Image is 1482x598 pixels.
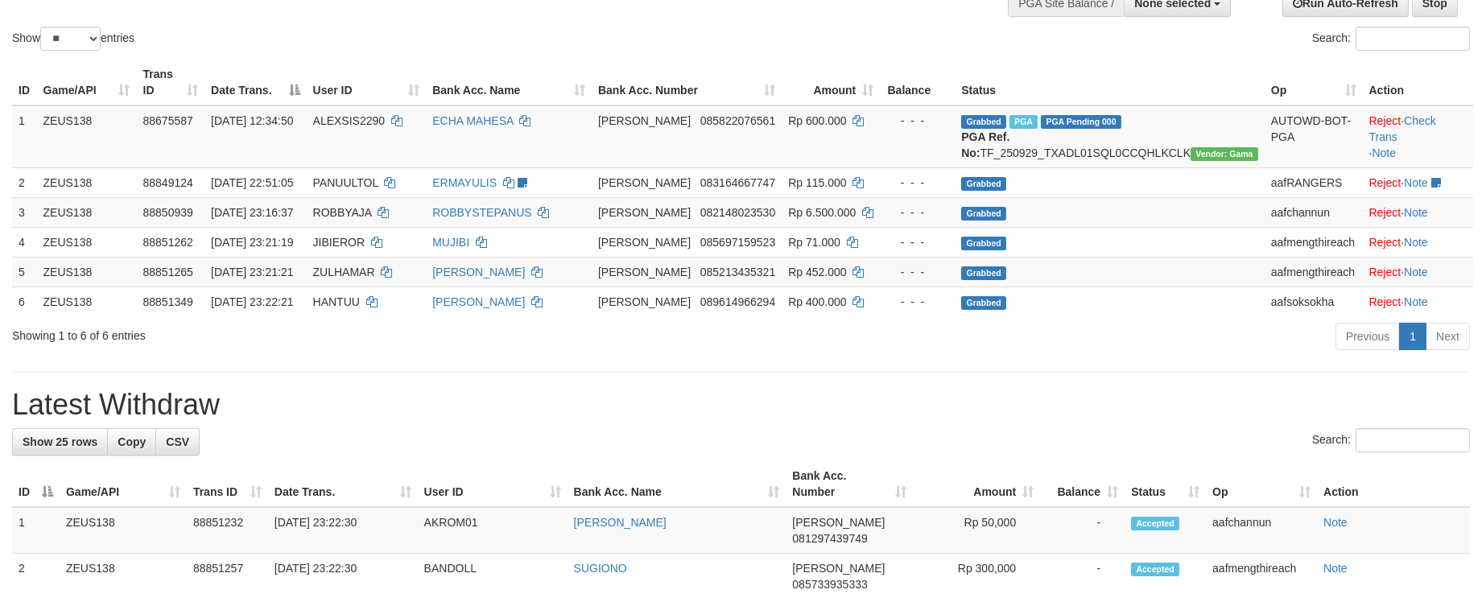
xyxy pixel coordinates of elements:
[1125,461,1206,507] th: Status: activate to sort column ascending
[700,266,775,278] span: Copy 085213435321 to clipboard
[1356,428,1470,452] input: Search:
[12,428,108,456] a: Show 25 rows
[12,227,37,257] td: 4
[12,461,60,507] th: ID: activate to sort column descending
[23,435,97,448] span: Show 25 rows
[12,105,37,168] td: 1
[1265,197,1363,227] td: aafchannun
[598,176,691,189] span: [PERSON_NAME]
[211,236,293,249] span: [DATE] 23:21:19
[886,234,948,250] div: - - -
[1009,115,1038,129] span: Marked by aafpengsreynich
[1369,295,1402,308] a: Reject
[143,236,193,249] span: 88851262
[432,295,525,308] a: [PERSON_NAME]
[204,60,306,105] th: Date Trans.: activate to sort column descending
[598,266,691,278] span: [PERSON_NAME]
[1041,115,1121,129] span: PGA Pending
[1404,295,1428,308] a: Note
[187,461,268,507] th: Trans ID: activate to sort column ascending
[1369,206,1402,219] a: Reject
[786,461,913,507] th: Bank Acc. Number: activate to sort column ascending
[12,287,37,316] td: 6
[880,60,955,105] th: Balance
[1426,323,1470,350] a: Next
[1131,517,1179,530] span: Accepted
[1363,167,1473,197] td: ·
[143,176,193,189] span: 88849124
[60,461,187,507] th: Game/API: activate to sort column ascending
[792,516,885,529] span: [PERSON_NAME]
[137,60,205,105] th: Trans ID: activate to sort column ascending
[792,578,867,591] span: Copy 085733935333 to clipboard
[432,206,531,219] a: ROBBYSTEPANUS
[1317,461,1470,507] th: Action
[40,27,101,51] select: Showentries
[1265,227,1363,257] td: aafmengthireach
[1363,197,1473,227] td: ·
[788,176,846,189] span: Rp 115.000
[211,176,293,189] span: [DATE] 22:51:05
[788,206,856,219] span: Rp 6.500.000
[1040,461,1125,507] th: Balance: activate to sort column ascending
[313,236,365,249] span: JIBIEROR
[788,114,846,127] span: Rp 600.000
[1363,227,1473,257] td: ·
[1312,428,1470,452] label: Search:
[1356,27,1470,51] input: Search:
[12,60,37,105] th: ID
[426,60,592,105] th: Bank Acc. Name: activate to sort column ascending
[37,197,137,227] td: ZEUS138
[211,266,293,278] span: [DATE] 23:21:21
[886,204,948,221] div: - - -
[598,114,691,127] span: [PERSON_NAME]
[598,236,691,249] span: [PERSON_NAME]
[1323,562,1348,575] a: Note
[1363,105,1473,168] td: · ·
[886,113,948,129] div: - - -
[37,257,137,287] td: ZEUS138
[961,266,1006,280] span: Grabbed
[1363,287,1473,316] td: ·
[313,114,386,127] span: ALEXSIS2290
[268,507,418,554] td: [DATE] 23:22:30
[574,562,627,575] a: SUGIONO
[961,296,1006,310] span: Grabbed
[592,60,782,105] th: Bank Acc. Number: activate to sort column ascending
[12,197,37,227] td: 3
[961,207,1006,221] span: Grabbed
[432,176,497,189] a: ERMAYULIS
[1363,257,1473,287] td: ·
[143,295,193,308] span: 88851349
[782,60,880,105] th: Amount: activate to sort column ascending
[12,321,605,344] div: Showing 1 to 6 of 6 entries
[961,115,1006,129] span: Grabbed
[187,507,268,554] td: 88851232
[598,295,691,308] span: [PERSON_NAME]
[1312,27,1470,51] label: Search:
[313,206,372,219] span: ROBBYAJA
[211,295,293,308] span: [DATE] 23:22:21
[598,206,691,219] span: [PERSON_NAME]
[1040,507,1125,554] td: -
[886,175,948,191] div: - - -
[1265,167,1363,197] td: aafRANGERS
[37,60,137,105] th: Game/API: activate to sort column ascending
[792,532,867,545] span: Copy 081297439749 to clipboard
[12,167,37,197] td: 2
[37,287,137,316] td: ZEUS138
[60,507,187,554] td: ZEUS138
[1404,206,1428,219] a: Note
[700,114,775,127] span: Copy 085822076561 to clipboard
[432,114,513,127] a: ECHA MAHESA
[1369,236,1402,249] a: Reject
[211,114,293,127] span: [DATE] 12:34:50
[37,227,137,257] td: ZEUS138
[1404,236,1428,249] a: Note
[268,461,418,507] th: Date Trans.: activate to sort column ascending
[1369,114,1436,143] a: Check Trans
[1265,105,1363,168] td: AUTOWD-BOT-PGA
[886,294,948,310] div: - - -
[12,27,134,51] label: Show entries
[788,266,846,278] span: Rp 452.000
